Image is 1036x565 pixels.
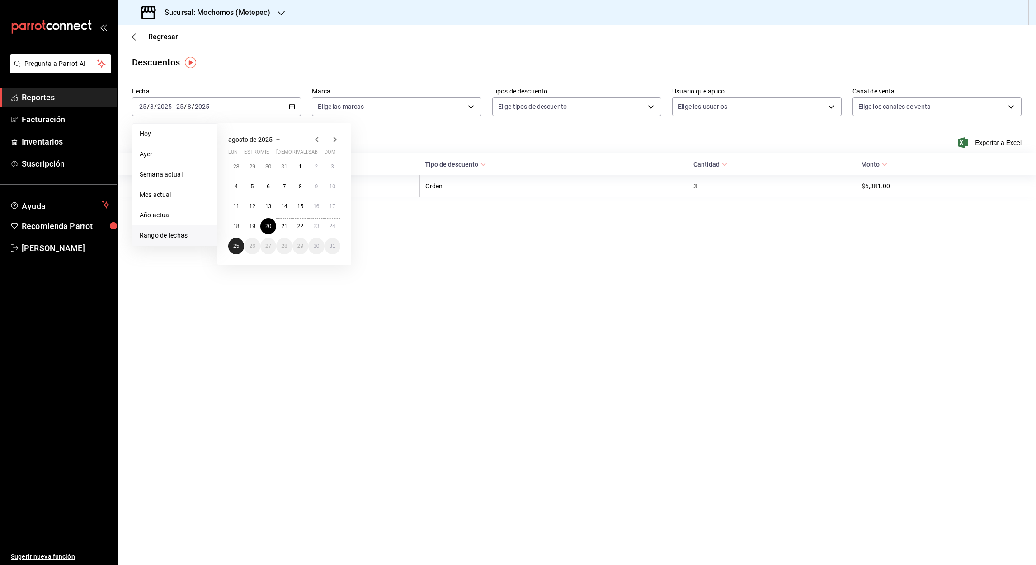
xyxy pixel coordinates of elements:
[22,221,93,231] font: Recomienda Parrot
[419,175,688,197] th: Orden
[498,102,567,111] span: Elige tipos de descuento
[975,139,1022,146] font: Exportar a Excel
[244,218,260,234] button: 19 de agosto de 2025
[325,178,340,195] button: 10 de agosto de 2025
[281,223,287,229] abbr: 21 de agosto de 2025
[249,203,255,210] abbr: 12 de agosto de 2025
[312,88,481,94] label: Marca
[24,59,97,69] span: Pregunta a Parrot AI
[276,178,292,195] button: 7 de agosto de 2025
[157,7,270,18] h3: Sucursal: Mochomos (Metepec)
[297,203,303,210] abbr: 15 de agosto de 2025
[325,198,340,215] button: 17 de agosto de 2025
[265,163,271,170] abbr: 30 de julio de 2025
[315,163,318,170] abbr: 2 de agosto de 2025
[267,183,270,190] abbr: 6 de agosto de 2025
[297,223,303,229] abbr: 22 de agosto de 2025
[276,198,292,215] button: 14 de agosto de 2025
[187,103,192,110] input: --
[22,199,98,210] span: Ayuda
[331,163,334,170] abbr: 3 de agosto de 2025
[260,159,276,175] button: 30 de julio de 2025
[228,136,273,143] span: agosto de 2025
[235,183,238,190] abbr: 4 de agosto de 2025
[325,149,336,159] abbr: domingo
[276,218,292,234] button: 21 de agosto de 2025
[265,243,271,249] abbr: 27 de agosto de 2025
[132,88,301,94] label: Fecha
[192,103,194,110] span: /
[233,223,239,229] abbr: 18 de agosto de 2025
[325,218,340,234] button: 24 de agosto de 2025
[260,198,276,215] button: 13 de agosto de 2025
[244,159,260,175] button: 29 de julio de 2025
[283,183,286,190] abbr: 7 de agosto de 2025
[249,163,255,170] abbr: 29 de julio de 2025
[308,149,318,159] abbr: sábado
[228,178,244,195] button: 4 de agosto de 2025
[425,161,478,168] font: Tipo de descuento
[299,163,302,170] abbr: 1 de agosto de 2025
[265,223,271,229] abbr: 20 de agosto de 2025
[139,103,147,110] input: --
[308,238,324,254] button: 30 de agosto de 2025
[297,243,303,249] abbr: 29 de agosto de 2025
[292,159,308,175] button: 1 de agosto de 2025
[693,161,720,168] font: Cantidad
[856,175,1036,197] th: $6,381.00
[281,203,287,210] abbr: 14 de agosto de 2025
[233,203,239,210] abbr: 11 de agosto de 2025
[244,238,260,254] button: 26 de agosto de 2025
[10,54,111,73] button: Pregunta a Parrot AI
[678,102,727,111] span: Elige los usuarios
[858,102,931,111] span: Elige los canales de venta
[281,243,287,249] abbr: 28 de agosto de 2025
[330,243,335,249] abbr: 31 de agosto de 2025
[308,218,324,234] button: 23 de agosto de 2025
[249,223,255,229] abbr: 19 de agosto de 2025
[260,238,276,254] button: 27 de agosto de 2025
[140,231,210,240] span: Rango de fechas
[228,198,244,215] button: 11 de agosto de 2025
[276,159,292,175] button: 31 de julio de 2025
[308,178,324,195] button: 9 de agosto de 2025
[22,115,65,124] font: Facturación
[228,149,238,159] abbr: lunes
[325,238,340,254] button: 31 de agosto de 2025
[330,203,335,210] abbr: 17 de agosto de 2025
[185,57,196,68] img: Marcador de información sobre herramientas
[244,178,260,195] button: 5 de agosto de 2025
[325,159,340,175] button: 3 de agosto de 2025
[249,243,255,249] abbr: 26 de agosto de 2025
[132,33,178,41] button: Regresar
[140,190,210,200] span: Mes actual
[173,103,175,110] span: -
[281,163,287,170] abbr: 31 de julio de 2025
[318,102,364,111] span: Elige las marcas
[154,103,157,110] span: /
[265,203,271,210] abbr: 13 de agosto de 2025
[22,243,85,253] font: [PERSON_NAME]
[6,65,111,75] a: Pregunta a Parrot AI
[22,137,63,146] font: Inventarios
[228,134,283,145] button: agosto de 2025
[693,161,728,168] span: Cantidad
[688,175,856,197] th: 3
[233,243,239,249] abbr: 25 de agosto de 2025
[330,183,335,190] abbr: 10 de agosto de 2025
[276,149,330,159] abbr: jueves
[313,243,319,249] abbr: 30 de agosto de 2025
[251,183,254,190] abbr: 5 de agosto de 2025
[140,210,210,220] span: Año actual
[194,103,210,110] input: ----
[292,238,308,254] button: 29 de agosto de 2025
[244,198,260,215] button: 12 de agosto de 2025
[140,149,210,159] span: Ayer
[425,161,486,168] span: Tipo de descuento
[140,170,210,179] span: Semana actual
[960,137,1022,148] button: Exportar a Excel
[11,553,75,560] font: Sugerir nueva función
[308,198,324,215] button: 16 de agosto de 2025
[150,103,154,110] input: --
[292,178,308,195] button: 8 de agosto de 2025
